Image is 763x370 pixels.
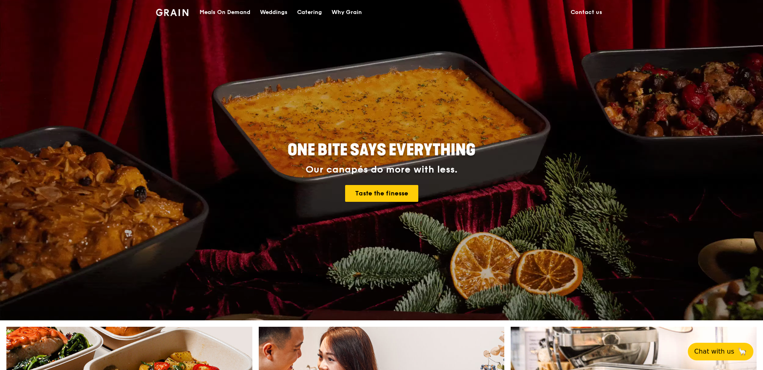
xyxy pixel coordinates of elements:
[345,185,418,202] a: Taste the finesse
[200,0,250,24] div: Meals On Demand
[694,347,734,356] span: Chat with us
[566,0,607,24] a: Contact us
[292,0,327,24] a: Catering
[238,164,525,175] div: Our canapés do more with less.
[260,0,288,24] div: Weddings
[688,343,753,360] button: Chat with us🦙
[737,347,747,356] span: 🦙
[327,0,367,24] a: Why Grain
[332,0,362,24] div: Why Grain
[156,9,188,16] img: Grain
[255,0,292,24] a: Weddings
[297,0,322,24] div: Catering
[288,141,475,160] span: ONE BITE SAYS EVERYTHING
